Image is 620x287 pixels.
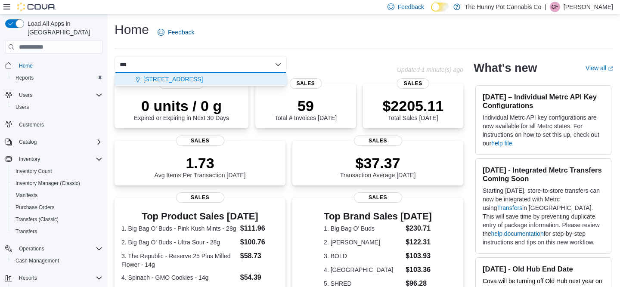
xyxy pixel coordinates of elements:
button: Inventory [15,154,43,164]
a: Feedback [154,24,198,41]
a: View allExternal link [586,65,613,71]
button: Catalog [2,136,106,148]
button: Close list of options [275,61,282,68]
h3: Top Product Sales [DATE] [121,211,279,222]
h3: Top Brand Sales [DATE] [324,211,432,222]
dd: $100.76 [240,237,279,247]
a: Inventory Count [12,166,56,176]
dt: 1. Big Bag O' Buds - Pink Kush Mints - 28g [121,224,237,233]
p: 0 units / 0 g [134,97,229,114]
button: Operations [2,243,106,255]
a: Customers [15,120,47,130]
dt: 1. Big Bag O' Buds [324,224,402,233]
span: Users [12,102,102,112]
a: Manifests [12,190,41,201]
div: Avg Items Per Transaction [DATE] [155,154,246,179]
dt: 4. Spinach - GMO Cookies - 14g [121,273,237,282]
a: Transfers (Classic) [12,214,62,225]
span: Operations [19,245,44,252]
span: Transfers (Classic) [15,216,59,223]
span: Reports [19,275,37,281]
h1: Home [115,21,149,38]
p: | [545,2,546,12]
p: [PERSON_NAME] [564,2,613,12]
p: $2205.11 [382,97,443,114]
button: Catalog [15,137,40,147]
span: Reports [12,73,102,83]
span: Reports [15,273,102,283]
p: 59 [275,97,337,114]
span: Feedback [398,3,424,11]
span: Cash Management [15,257,59,264]
a: Users [12,102,32,112]
p: 1.73 [155,154,246,172]
a: Transfers [12,226,40,237]
p: Individual Metrc API key configurations are now available for all Metrc states. For instructions ... [483,113,604,148]
div: Callie Fraczek [550,2,560,12]
span: Feedback [168,28,194,37]
img: Cova [17,3,56,11]
h3: [DATE] - Old Hub End Date [483,265,604,273]
button: Users [2,89,106,101]
p: Updated 1 minute(s) ago [397,66,463,73]
span: Transfers [12,226,102,237]
dd: $103.36 [406,265,432,275]
span: Inventory Manager (Classic) [12,178,102,188]
a: help documentation [491,230,543,237]
div: Choose from the following options [115,73,287,86]
h3: [DATE] – Individual Metrc API Key Configurations [483,93,604,110]
dt: 2. [PERSON_NAME] [324,238,402,247]
span: Users [15,104,29,111]
span: Customers [19,121,44,128]
dd: $54.39 [240,272,279,283]
button: Reports [15,273,40,283]
a: Cash Management [12,256,62,266]
dd: $230.71 [406,223,432,234]
a: Reports [12,73,37,83]
span: Manifests [15,192,37,199]
a: Purchase Orders [12,202,58,213]
a: help file [491,140,512,147]
button: Reports [2,272,106,284]
dd: $122.31 [406,237,432,247]
dt: 4. [GEOGRAPHIC_DATA] [324,265,402,274]
a: Transfers [497,204,522,211]
span: Purchase Orders [12,202,102,213]
span: Manifests [12,190,102,201]
h3: [DATE] - Integrated Metrc Transfers Coming Soon [483,166,604,183]
dt: 3. BOLD [324,252,402,260]
span: Inventory Count [15,168,52,175]
span: Home [19,62,33,69]
button: Inventory Count [9,165,106,177]
span: Home [15,60,102,71]
span: Sales [354,192,402,203]
input: Dark Mode [431,3,449,12]
span: Users [15,90,102,100]
span: Sales [397,78,429,89]
p: The Hunny Pot Cannabis Co [465,2,541,12]
button: Inventory [2,153,106,165]
span: Inventory [15,154,102,164]
svg: External link [608,66,613,71]
span: Users [19,92,32,99]
button: Cash Management [9,255,106,267]
span: Cash Management [12,256,102,266]
button: [STREET_ADDRESS] [115,73,287,86]
p: $37.37 [340,154,416,172]
div: Transaction Average [DATE] [340,154,416,179]
span: Sales [289,78,322,89]
span: Purchase Orders [15,204,55,211]
a: Inventory Manager (Classic) [12,178,84,188]
dd: $103.93 [406,251,432,261]
span: Operations [15,244,102,254]
dd: $58.73 [240,251,279,261]
span: Inventory [19,156,40,163]
button: Manifests [9,189,106,201]
span: Reports [15,74,34,81]
span: Inventory Count [12,166,102,176]
dt: 2. Big Bag O' Buds - Ultra Sour - 28g [121,238,237,247]
button: Operations [15,244,48,254]
span: [STREET_ADDRESS] [143,75,203,83]
div: Total # Invoices [DATE] [275,97,337,121]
